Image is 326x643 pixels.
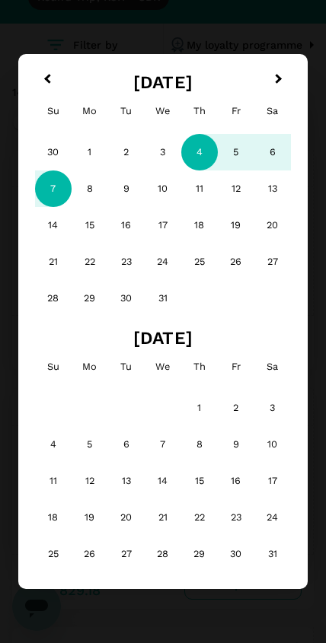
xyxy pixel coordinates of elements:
div: Saturday [254,93,291,129]
div: Month January, 2026 [35,390,291,572]
div: Choose Thursday, December 25th, 2025 [181,244,218,280]
div: Choose Wednesday, December 24th, 2025 [145,244,181,280]
div: Choose Saturday, January 17th, 2026 [254,463,291,499]
div: Sunday [35,349,72,385]
div: Choose Sunday, January 18th, 2026 [35,499,72,536]
div: Choose Thursday, January 15th, 2026 [181,463,218,499]
div: Choose Tuesday, January 27th, 2026 [108,536,145,572]
div: Choose Saturday, January 31st, 2026 [254,536,291,572]
div: Choose Tuesday, December 9th, 2025 [108,170,145,207]
div: Choose Saturday, January 24th, 2026 [254,499,291,536]
div: Choose Monday, January 12th, 2026 [72,463,108,499]
div: Sunday [35,93,72,129]
div: Choose Saturday, December 13th, 2025 [254,170,291,207]
div: Choose Friday, January 2nd, 2026 [218,390,254,426]
div: Monday [72,93,108,129]
div: Choose Tuesday, December 23rd, 2025 [108,244,145,280]
div: Choose Thursday, January 22nd, 2026 [181,499,218,536]
div: Choose Friday, December 12th, 2025 [218,170,254,207]
div: Choose Sunday, December 14th, 2025 [35,207,72,244]
div: Choose Tuesday, December 2nd, 2025 [108,134,145,170]
div: Choose Monday, December 8th, 2025 [72,170,108,207]
div: Choose Monday, December 29th, 2025 [72,280,108,317]
div: Choose Saturday, January 10th, 2026 [254,426,291,463]
div: Choose Wednesday, December 31st, 2025 [145,280,181,317]
div: Choose Thursday, January 29th, 2026 [181,536,218,572]
h2: [DATE] [30,72,296,93]
div: Choose Sunday, December 28th, 2025 [35,280,72,317]
div: Choose Wednesday, December 17th, 2025 [145,207,181,244]
div: Choose Sunday, January 4th, 2026 [35,426,72,463]
div: Choose Monday, January 26th, 2026 [72,536,108,572]
div: Friday [218,93,254,129]
div: Choose Saturday, December 20th, 2025 [254,207,291,244]
div: Choose Saturday, January 3rd, 2026 [254,390,291,426]
div: Choose Wednesday, December 10th, 2025 [145,170,181,207]
div: Choose Friday, January 30th, 2026 [218,536,254,572]
div: Choose Thursday, December 18th, 2025 [181,207,218,244]
div: Choose Monday, December 15th, 2025 [72,207,108,244]
div: Choose Tuesday, December 16th, 2025 [108,207,145,244]
div: Choose Sunday, November 30th, 2025 [35,134,72,170]
div: Wednesday [145,349,181,385]
div: Choose Monday, January 19th, 2026 [72,499,108,536]
h2: [DATE] [30,328,296,349]
div: Choose Monday, December 22nd, 2025 [72,244,108,280]
div: Saturday [254,349,291,385]
div: Choose Sunday, December 7th, 2025 [35,170,72,207]
div: Month December, 2025 [35,134,291,317]
div: Choose Wednesday, January 7th, 2026 [145,426,181,463]
div: Choose Sunday, January 11th, 2026 [35,463,72,499]
div: Choose Tuesday, January 20th, 2026 [108,499,145,536]
div: Choose Saturday, December 6th, 2025 [254,134,291,170]
div: Thursday [181,93,218,129]
div: Choose Friday, January 16th, 2026 [218,463,254,499]
div: Choose Tuesday, January 13th, 2026 [108,463,145,499]
div: Choose Monday, December 1st, 2025 [72,134,108,170]
div: Choose Sunday, December 21st, 2025 [35,244,72,280]
div: Choose Monday, January 5th, 2026 [72,426,108,463]
div: Friday [218,349,254,385]
div: Choose Friday, January 23rd, 2026 [218,499,254,536]
div: Choose Wednesday, January 21st, 2026 [145,499,181,536]
div: Choose Wednesday, January 28th, 2026 [145,536,181,572]
div: Choose Wednesday, December 3rd, 2025 [145,134,181,170]
div: Choose Wednesday, January 14th, 2026 [145,463,181,499]
button: Previous Month [34,68,58,93]
div: Choose Tuesday, January 6th, 2026 [108,426,145,463]
div: Choose Tuesday, December 30th, 2025 [108,280,145,317]
div: Choose Friday, December 5th, 2025 [218,134,254,170]
div: Choose Thursday, January 8th, 2026 [181,426,218,463]
div: Choose Friday, January 9th, 2026 [218,426,254,463]
div: Choose Thursday, December 11th, 2025 [181,170,218,207]
div: Choose Sunday, January 25th, 2026 [35,536,72,572]
div: Monday [72,349,108,385]
div: Tuesday [108,93,145,129]
button: Next Month [268,68,292,93]
div: Choose Thursday, January 1st, 2026 [181,390,218,426]
div: Choose Friday, December 26th, 2025 [218,244,254,280]
div: Choose Saturday, December 27th, 2025 [254,244,291,280]
div: Wednesday [145,93,181,129]
div: Choose Friday, December 19th, 2025 [218,207,254,244]
div: Tuesday [108,349,145,385]
div: Thursday [181,349,218,385]
div: Choose Thursday, December 4th, 2025 [181,134,218,170]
